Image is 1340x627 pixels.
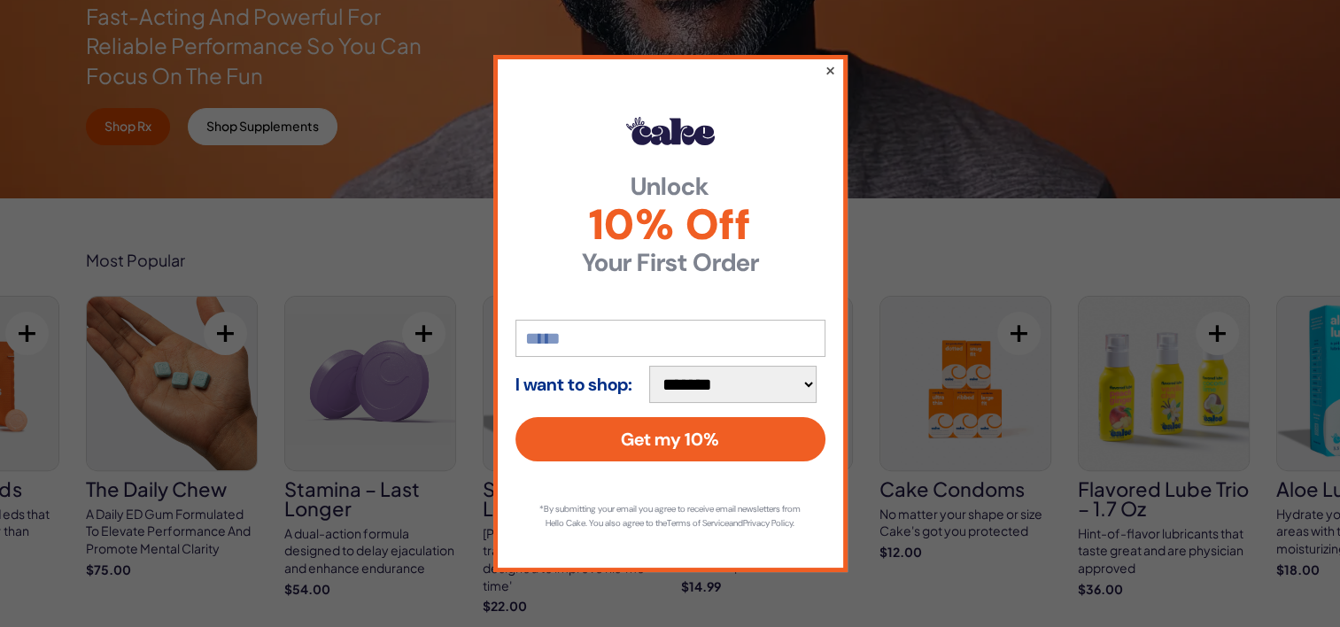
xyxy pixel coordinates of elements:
[515,204,825,246] span: 10% Off
[533,502,808,530] p: *By submitting your email you agree to receive email newsletters from Hello Cake. You also agree ...
[667,517,729,529] a: Terms of Service
[626,117,715,145] img: Hello Cake
[743,517,793,529] a: Privacy Policy
[515,251,825,275] strong: Your First Order
[824,59,835,81] button: ×
[515,375,632,394] strong: I want to shop:
[515,174,825,199] strong: Unlock
[515,417,825,461] button: Get my 10%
